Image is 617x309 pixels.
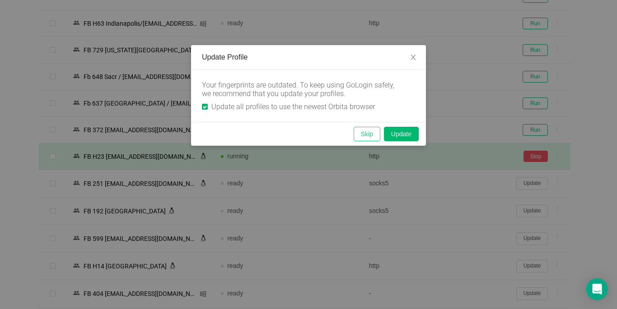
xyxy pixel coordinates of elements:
[384,127,419,141] button: Update
[202,81,401,98] div: Your fingerprints are outdated. To keep using GoLogin safely, we recommend that you update your p...
[586,278,608,300] div: Open Intercom Messenger
[208,102,379,111] span: Update all profiles to use the newest Orbita browser
[354,127,380,141] button: Skip
[401,45,426,70] button: Close
[410,54,417,61] i: icon: close
[202,52,415,62] div: Update Profile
